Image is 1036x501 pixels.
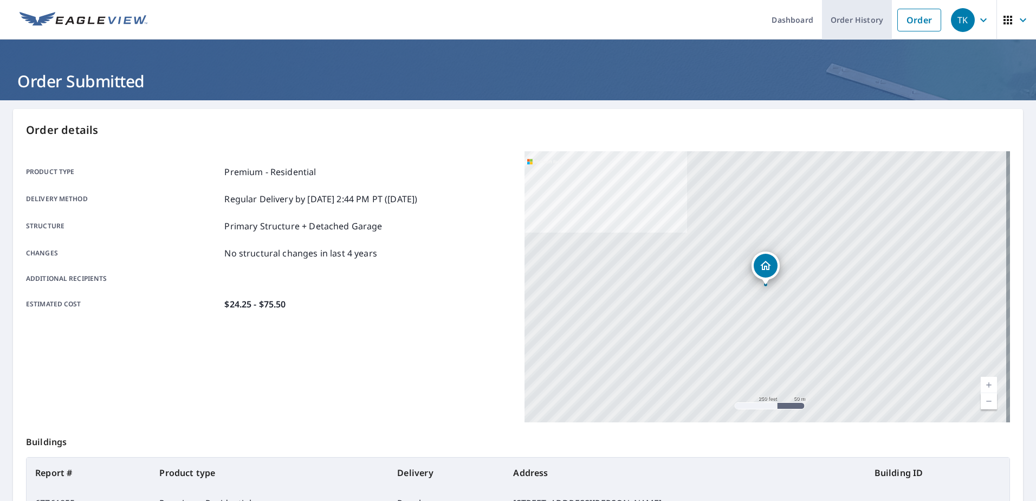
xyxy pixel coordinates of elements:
[27,458,151,488] th: Report #
[951,8,975,32] div: TK
[26,274,220,284] p: Additional recipients
[26,122,1010,138] p: Order details
[866,458,1009,488] th: Building ID
[151,458,388,488] th: Product type
[26,298,220,311] p: Estimated cost
[26,192,220,205] p: Delivery method
[26,247,220,260] p: Changes
[26,422,1010,457] p: Buildings
[224,220,382,233] p: Primary Structure + Detached Garage
[26,220,220,233] p: Structure
[13,70,1023,92] h1: Order Submitted
[224,192,417,205] p: Regular Delivery by [DATE] 2:44 PM PT ([DATE])
[224,247,377,260] p: No structural changes in last 4 years
[981,377,997,393] a: Current Level 17, Zoom In
[388,458,504,488] th: Delivery
[224,298,286,311] p: $24.25 - $75.50
[26,165,220,178] p: Product type
[20,12,147,28] img: EV Logo
[224,165,316,178] p: Premium - Residential
[981,393,997,409] a: Current Level 17, Zoom Out
[897,9,941,31] a: Order
[504,458,865,488] th: Address
[752,252,780,285] div: Dropped pin, building 1, Residential property, 124 Park Lake Dr Mead, OK 73449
